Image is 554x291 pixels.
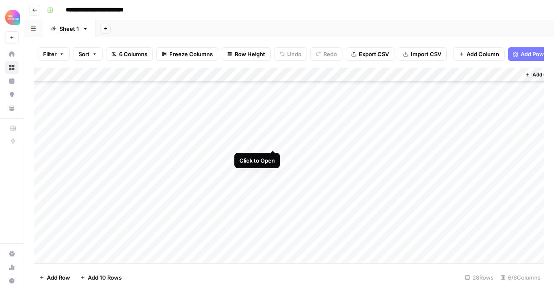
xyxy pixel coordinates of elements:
[411,50,441,58] span: Import CSV
[34,271,75,284] button: Add Row
[43,50,57,58] span: Filter
[79,50,90,58] span: Sort
[5,7,19,28] button: Workspace: Alliance
[346,47,394,61] button: Export CSV
[235,50,265,58] span: Row Height
[5,10,20,25] img: Alliance Logo
[398,47,447,61] button: Import CSV
[5,247,19,261] a: Settings
[60,24,79,33] div: Sheet 1
[287,50,301,58] span: Undo
[5,74,19,88] a: Insights
[43,20,95,37] a: Sheet 1
[359,50,389,58] span: Export CSV
[454,47,505,61] button: Add Column
[106,47,153,61] button: 6 Columns
[38,47,70,61] button: Filter
[156,47,218,61] button: Freeze Columns
[467,50,499,58] span: Add Column
[310,47,342,61] button: Redo
[119,50,147,58] span: 6 Columns
[5,261,19,274] a: Usage
[462,271,497,284] div: 28 Rows
[222,47,271,61] button: Row Height
[5,61,19,74] a: Browse
[47,273,70,282] span: Add Row
[88,273,122,282] span: Add 10 Rows
[169,50,213,58] span: Freeze Columns
[5,101,19,115] a: Your Data
[5,47,19,61] a: Home
[274,47,307,61] button: Undo
[5,274,19,288] button: Help + Support
[5,88,19,101] a: Opportunities
[75,271,127,284] button: Add 10 Rows
[497,271,544,284] div: 6/6 Columns
[73,47,103,61] button: Sort
[239,156,275,165] div: Click to Open
[323,50,337,58] span: Redo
